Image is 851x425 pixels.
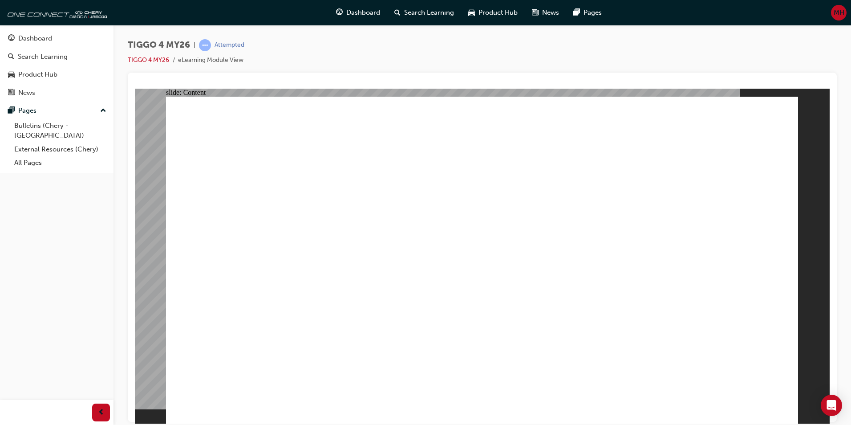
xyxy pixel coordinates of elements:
a: Bulletins (Chery - [GEOGRAPHIC_DATA]) [11,119,110,143]
span: Pages [584,8,602,18]
span: learningRecordVerb_ATTEMPT-icon [199,39,211,51]
div: Dashboard [18,33,52,44]
div: Search Learning [18,52,68,62]
div: Open Intercom Messenger [821,395,842,416]
div: Pages [18,106,36,116]
li: eLearning Module View [178,55,243,65]
a: search-iconSearch Learning [387,4,461,22]
a: guage-iconDashboard [329,4,387,22]
span: Search Learning [404,8,454,18]
span: up-icon [100,105,106,117]
a: All Pages [11,156,110,170]
span: car-icon [8,71,15,79]
span: News [542,8,559,18]
button: MH [831,5,847,20]
div: Product Hub [18,69,57,80]
span: MH [834,8,844,18]
span: TIGGO 4 MY26 [128,40,190,50]
button: Pages [4,102,110,119]
span: search-icon [8,53,14,61]
div: Attempted [215,41,244,49]
button: DashboardSearch LearningProduct HubNews [4,29,110,102]
a: News [4,85,110,101]
span: news-icon [532,7,539,18]
span: prev-icon [98,407,105,418]
span: pages-icon [573,7,580,18]
img: oneconnect [4,4,107,21]
span: | [194,40,195,50]
span: guage-icon [8,35,15,43]
a: news-iconNews [525,4,566,22]
span: Product Hub [478,8,518,18]
span: news-icon [8,89,15,97]
span: guage-icon [336,7,343,18]
a: External Resources (Chery) [11,143,110,156]
a: Dashboard [4,30,110,47]
span: pages-icon [8,107,15,115]
span: Dashboard [346,8,380,18]
a: TIGGO 4 MY26 [128,56,169,64]
a: pages-iconPages [566,4,609,22]
a: car-iconProduct Hub [461,4,525,22]
a: Search Learning [4,49,110,65]
a: Product Hub [4,66,110,83]
div: News [18,88,35,98]
span: search-icon [394,7,401,18]
span: car-icon [468,7,475,18]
